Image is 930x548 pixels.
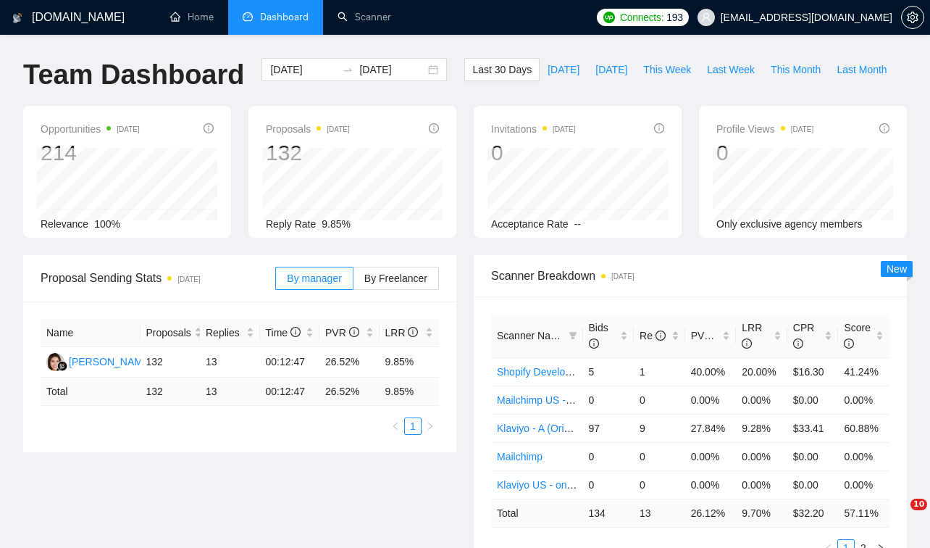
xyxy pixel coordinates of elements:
[793,339,803,349] span: info-circle
[685,499,737,527] td: 26.12 %
[829,58,895,81] button: Last Month
[901,6,924,29] button: setting
[716,218,863,230] span: Only exclusive agency members
[23,58,244,92] h1: Team Dashboard
[701,12,711,22] span: user
[736,470,787,499] td: 0.00%
[634,470,685,499] td: 0
[699,58,763,81] button: Last Week
[838,386,889,414] td: 0.00%
[634,386,685,414] td: 0
[46,355,180,367] a: KH[PERSON_NAME] Heart
[260,11,309,23] span: Dashboard
[342,64,353,75] span: swap-right
[837,62,887,78] span: Last Month
[887,263,907,275] span: New
[787,442,839,470] td: $0.00
[41,139,140,167] div: 214
[385,327,419,339] span: LRR
[322,218,351,230] span: 9.85%
[391,422,400,431] span: left
[640,330,666,341] span: Re
[491,499,583,527] td: Total
[583,499,634,527] td: 134
[46,353,64,371] img: KH
[12,7,22,30] img: logo
[170,11,214,23] a: homeHome
[497,394,587,406] a: Mailchimp US - only
[736,499,787,527] td: 9.70 %
[714,331,724,341] span: info-circle
[838,414,889,442] td: 60.88%
[685,386,737,414] td: 0.00%
[497,330,564,341] span: Scanner Name
[787,414,839,442] td: $33.41
[141,319,201,347] th: Proposals
[41,319,141,347] th: Name
[540,58,587,81] button: [DATE]
[491,139,576,167] div: 0
[204,123,214,133] span: info-circle
[422,418,439,435] li: Next Page
[844,322,871,349] span: Score
[707,62,755,78] span: Last Week
[569,331,577,340] span: filter
[325,327,359,339] span: PVR
[736,442,787,470] td: 0.00%
[716,139,813,167] div: 0
[787,499,839,527] td: $ 32.20
[691,330,725,341] span: PVR
[464,58,540,81] button: Last 30 Days
[497,423,589,434] a: Klaviyo - A (Original)
[655,331,666,341] span: info-circle
[41,120,140,138] span: Opportunities
[200,347,260,378] td: 13
[787,386,839,414] td: $0.00
[497,479,661,491] a: Klaviyo US - only - A TEST (Original)
[838,470,889,499] td: 0.00%
[654,123,664,133] span: info-circle
[838,442,889,470] td: 0.00%
[57,361,67,371] img: gigradar-bm.png
[243,12,253,22] span: dashboard
[742,322,762,349] span: LRR
[553,125,575,133] time: [DATE]
[643,62,691,78] span: This Week
[763,58,829,81] button: This Month
[611,273,634,281] time: [DATE]
[141,378,201,406] td: 132
[290,327,301,337] span: info-circle
[69,354,180,370] div: [PERSON_NAME] Heart
[589,339,599,349] span: info-circle
[426,422,435,431] span: right
[595,62,627,78] span: [DATE]
[838,357,889,386] td: 41.24%
[787,357,839,386] td: $16.30
[41,269,275,287] span: Proposal Sending Stats
[634,499,685,527] td: 13
[342,64,353,75] span: to
[634,442,685,470] td: 0
[359,62,425,78] input: End date
[491,120,576,138] span: Invitations
[838,499,889,527] td: 57.11 %
[583,414,634,442] td: 97
[879,123,889,133] span: info-circle
[141,347,201,378] td: 132
[408,327,418,337] span: info-circle
[200,378,260,406] td: 13
[266,327,301,339] span: Time
[844,339,854,349] span: info-circle
[497,451,542,462] a: Mailchimp
[41,378,141,406] td: Total
[472,62,532,78] span: Last 30 Days
[902,12,923,23] span: setting
[791,125,813,133] time: [DATE]
[429,123,439,133] span: info-circle
[881,499,916,534] iframe: Intercom live chat
[405,418,421,434] a: 1
[497,366,679,378] a: Shopify Developer US Only - A (Original)
[94,218,120,230] span: 100%
[603,12,615,23] img: upwork-logo.png
[635,58,699,81] button: This Week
